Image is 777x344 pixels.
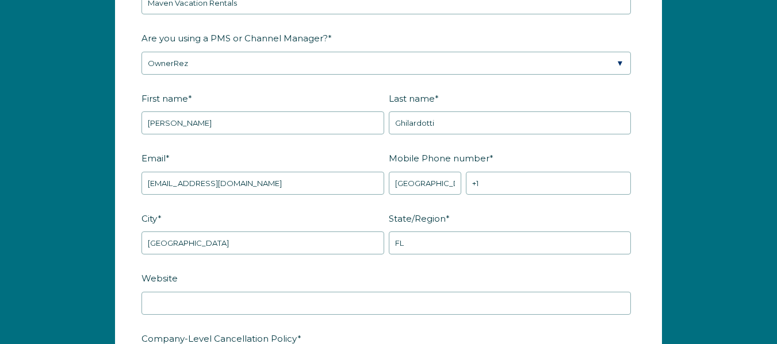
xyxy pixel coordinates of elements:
span: Are you using a PMS or Channel Manager? [141,29,328,47]
span: Last name [389,90,435,107]
span: Email [141,149,166,167]
span: City [141,210,158,227]
span: Mobile Phone number [389,149,489,167]
span: First name [141,90,188,107]
span: State/Region [389,210,446,227]
span: Website [141,269,178,287]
